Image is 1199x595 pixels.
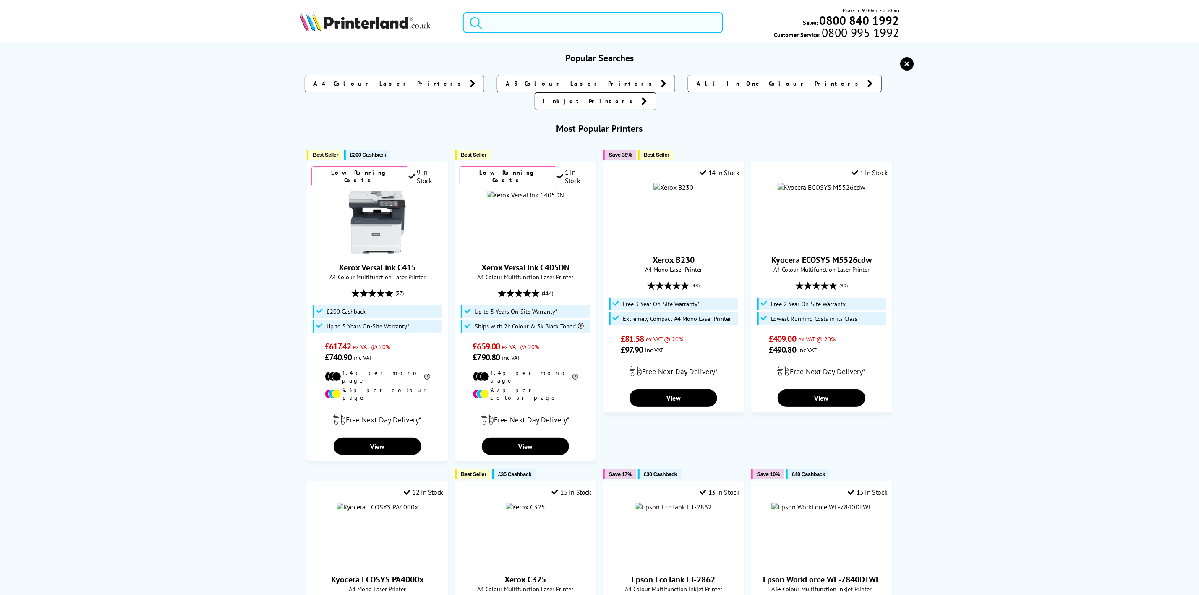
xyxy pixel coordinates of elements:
[327,323,409,330] span: Up to 5 Years On-Site Warranty*
[460,273,591,281] span: A4 Colour Multifunction Laser Printer
[756,585,888,593] span: A3+ Colour Multifunction Inkjet Printer
[354,354,372,362] span: inc VAT
[535,92,656,110] a: Inkjet Printers
[608,585,739,593] span: A4 Colour Multifunction Inkjet Printer
[473,386,578,401] li: 9.7p per colour page
[473,341,500,352] span: £659.00
[455,150,491,160] button: Best Seller
[771,301,846,307] span: Free 2 Year On-Site Warranty
[644,471,677,477] span: £30 Cashback
[798,335,836,343] span: ex VAT @ 20%
[653,183,693,191] a: Xerox B230
[769,333,796,344] span: £409.00
[771,254,872,265] a: Kyocera ECOSYS M5526cdw
[556,168,591,185] div: 1 In Stock
[307,150,342,160] button: Best Seller
[311,585,443,593] span: A4 Mono Laser Printer
[644,152,669,158] span: Best Seller
[305,75,484,92] a: A4 Colour Laser Printers
[623,301,700,307] span: Free 3 Year On-Site Warranty*
[506,79,656,88] span: A3 Colour Laser Printers
[638,150,674,160] button: Best Seller
[344,150,390,160] button: £200 Cashback
[506,503,546,511] img: Xerox C325
[771,503,872,511] img: Epson WorkForce WF-7840DTWF
[487,191,564,199] img: Xerox VersaLink C405DN
[473,369,578,384] li: 1.4p per mono page
[778,389,865,407] a: View
[638,469,681,479] button: £30 Cashback
[635,503,712,511] img: Epson EcoTank ET-2862
[843,6,899,14] span: Mon - Fri 9:00am - 5:30pm
[839,278,848,294] span: (80)
[786,469,829,479] button: £40 Cashback
[346,191,409,254] img: Xerox VersaLink C415
[756,265,888,273] span: A4 Colour Multifunction Laser Printer
[630,389,717,407] a: View
[632,574,715,585] a: Epson EcoTank ET-2862
[455,469,491,479] button: Best Seller
[621,333,644,344] span: £81.58
[408,168,443,185] div: 9 In Stock
[300,13,452,33] a: Printerland Logo
[792,471,825,477] span: £40 Cashback
[771,315,857,322] span: Lowest Running Costs in its Class
[313,152,338,158] span: Best Seller
[820,13,899,28] b: 0800 840 1992
[751,469,784,479] button: Save 10%
[609,152,632,158] span: Save 38%
[543,97,637,105] span: Inkjet Printers
[311,408,443,431] div: modal_delivery
[502,354,520,362] span: inc VAT
[353,343,390,351] span: ex VAT @ 20%
[311,273,443,281] span: A4 Colour Multifunction Laser Printer
[603,150,636,160] button: Save 38%
[502,343,539,351] span: ex VAT @ 20%
[697,79,863,88] span: All In One Colour Printers
[313,79,465,88] span: A4 Colour Laser Printers
[542,285,553,301] span: (114)
[463,12,723,33] input: Se
[475,323,584,330] span: Ships with 2k Colour & 3k Black Toner*
[482,438,569,455] a: View
[778,183,866,191] img: Kyocera ECOSYS M5526cdw
[820,29,899,37] span: 0800 995 1992
[646,335,683,343] span: ex VAT @ 20%
[300,123,899,134] h3: Most Popular Printers
[300,52,899,64] h3: Popular Searches
[688,75,882,92] a: All In One Colour Printers
[337,503,418,511] img: Kyocera ECOSYS PA4000x
[404,488,443,496] div: 12 In Stock
[327,308,366,315] span: £200 Cashback
[325,386,430,401] li: 9.3p per colour page
[645,346,663,354] span: inc VAT
[757,471,780,477] span: Save 10%
[475,308,557,315] span: Up to 5 Years On-Site Warranty*
[848,488,887,496] div: 15 In Stock
[350,152,386,158] span: £200 Cashback
[700,488,739,496] div: 13 In Stock
[325,369,430,384] li: 1.4p per mono page
[505,574,546,585] a: Xerox C325
[346,247,409,255] a: Xerox VersaLink C415
[498,471,531,477] span: £35 Cashback
[756,359,888,383] div: modal_delivery
[803,18,818,26] span: Sales:
[798,346,817,354] span: inc VAT
[461,152,486,158] span: Best Seller
[818,16,899,24] a: 0800 840 1992
[608,359,739,383] div: modal_delivery
[691,278,700,294] span: (48)
[395,285,404,301] span: (57)
[700,168,739,177] div: 14 In Stock
[331,574,424,585] a: Kyocera ECOSYS PA4000x
[473,352,500,363] span: £790.80
[653,254,695,265] a: Xerox B230
[300,13,431,31] img: Printerland Logo
[334,438,421,455] a: View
